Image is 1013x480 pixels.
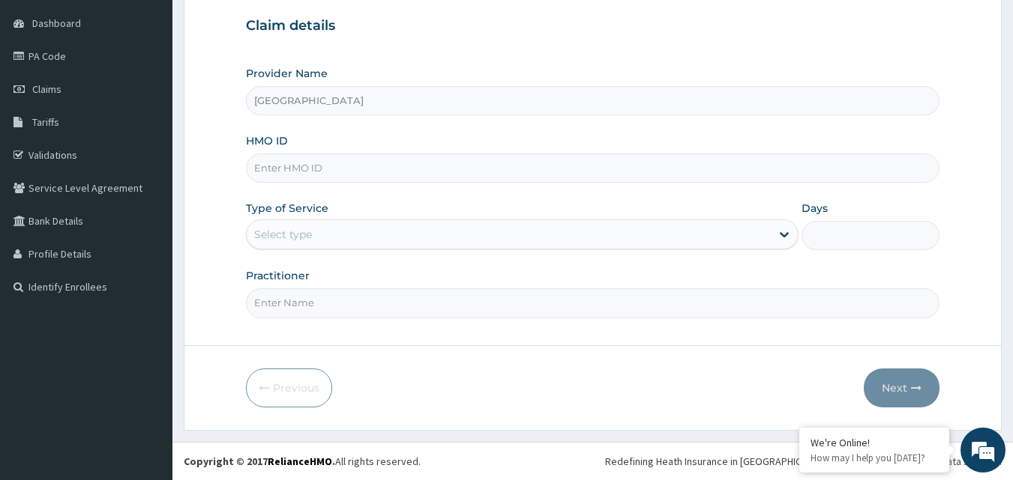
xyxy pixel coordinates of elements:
span: Claims [32,82,61,96]
label: Type of Service [246,201,328,216]
div: Redefining Heath Insurance in [GEOGRAPHIC_DATA] using Telemedicine and Data Science! [605,454,1002,469]
h3: Claim details [246,18,940,34]
span: Dashboard [32,16,81,30]
label: Practitioner [246,268,310,283]
span: Tariffs [32,115,59,129]
strong: Copyright © 2017 . [184,455,335,468]
label: Days [802,201,828,216]
input: Enter Name [246,288,940,318]
p: How may I help you today? [811,452,938,464]
label: HMO ID [246,133,288,148]
footer: All rights reserved. [172,442,1013,480]
button: Next [864,368,940,407]
input: Enter HMO ID [246,154,940,183]
button: Previous [246,368,332,407]
a: RelianceHMO [268,455,332,468]
div: Select type [254,227,312,242]
label: Provider Name [246,66,328,81]
div: We're Online! [811,436,938,449]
